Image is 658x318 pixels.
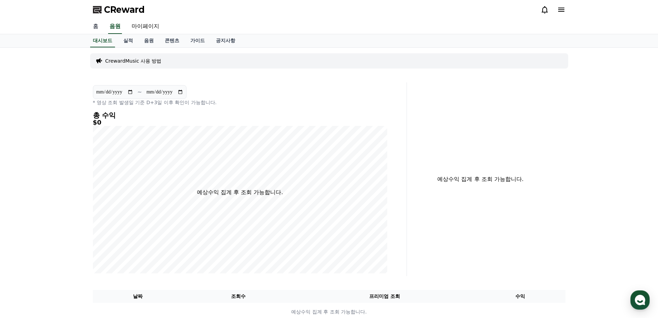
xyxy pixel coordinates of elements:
[475,290,565,303] th: 수익
[87,19,104,34] a: 홈
[104,4,145,15] span: CReward
[93,290,183,303] th: 날짜
[197,188,283,197] p: 예상수익 집계 후 조회 가능합니다.
[2,219,46,237] a: 홈
[93,119,387,126] h5: $0
[89,219,133,237] a: 설정
[137,88,142,96] p: ~
[90,34,115,47] a: 대시보드
[63,230,71,236] span: 대화
[183,290,294,303] th: 조회수
[93,4,145,15] a: CReward
[93,308,565,316] p: 예상수익 집계 후 조회 가능합니다.
[126,19,165,34] a: 마이페이지
[412,175,549,183] p: 예상수익 집계 후 조회 가능합니다.
[294,290,475,303] th: 프리미엄 조회
[159,34,185,47] a: 콘텐츠
[105,57,162,64] a: CrewardMusic 사용 방법
[93,99,387,106] p: * 영상 조회 발생일 기준 D+3일 이후 확인이 가능합니다.
[118,34,139,47] a: 실적
[108,19,122,34] a: 음원
[210,34,241,47] a: 공지사항
[22,230,26,235] span: 홈
[139,34,159,47] a: 음원
[93,111,387,119] h4: 총 수익
[46,219,89,237] a: 대화
[107,230,115,235] span: 설정
[185,34,210,47] a: 가이드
